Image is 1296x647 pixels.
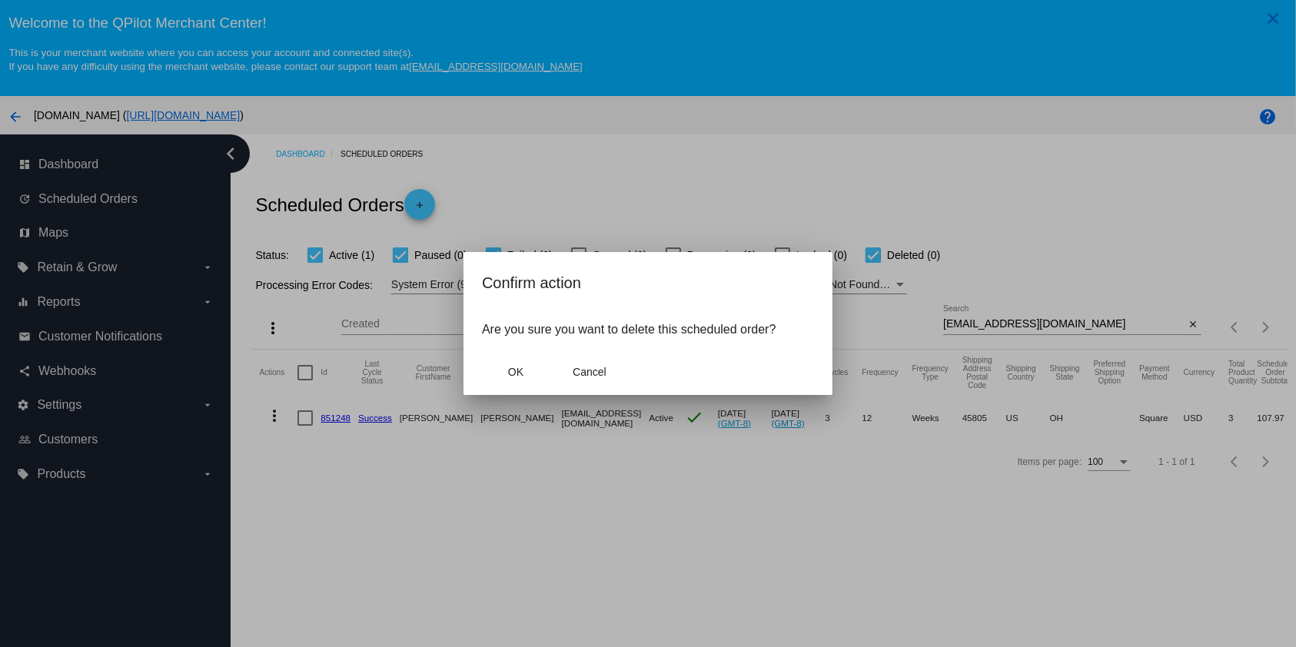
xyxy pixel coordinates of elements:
span: Cancel [573,366,606,378]
h2: Confirm action [482,270,814,295]
p: Are you sure you want to delete this scheduled order? [482,323,814,337]
span: OK [508,366,523,378]
button: Close dialog [556,358,623,386]
button: Close dialog [482,358,550,386]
